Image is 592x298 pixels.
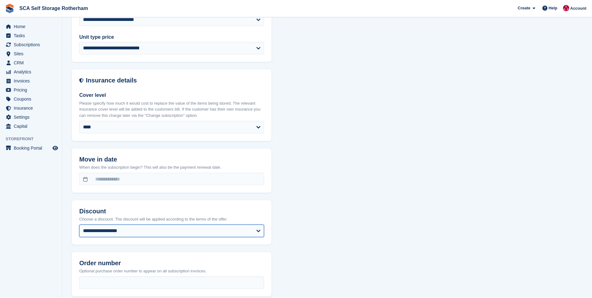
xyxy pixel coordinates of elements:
[3,22,59,31] a: menu
[3,40,59,49] a: menu
[3,104,59,112] a: menu
[3,95,59,103] a: menu
[14,95,51,103] span: Coupons
[14,86,51,94] span: Pricing
[5,4,14,13] img: stora-icon-8386f47178a22dfd0bd8f6a31ec36ba5ce8667c1dd55bd0f319d3a0aa187defe.svg
[3,31,59,40] a: menu
[79,164,264,171] p: When does the subscription begin? This will also be the payment renewal date.
[14,31,51,40] span: Tasks
[3,67,59,76] a: menu
[79,100,264,119] p: Please specify how much it would cost to replace the value of the items being stored. The relevan...
[79,156,264,163] h2: Move in date
[17,3,91,13] a: SCA Self Storage Rotherham
[86,77,264,84] h2: Insurance details
[79,260,264,267] h2: Order number
[79,208,264,215] h2: Discount
[518,5,530,11] span: Create
[3,113,59,122] a: menu
[14,122,51,131] span: Capital
[14,144,51,152] span: Booking Portal
[79,268,264,274] p: Optional purchase order number to appear on all subscription invoices.
[14,77,51,85] span: Invoices
[3,144,59,152] a: menu
[3,49,59,58] a: menu
[14,40,51,49] span: Subscriptions
[14,22,51,31] span: Home
[3,122,59,131] a: menu
[549,5,557,11] span: Help
[3,77,59,85] a: menu
[570,5,586,12] span: Account
[79,216,264,222] p: Choose a discount. The discount will be applied according to the terms of the offer.
[14,49,51,58] span: Sites
[14,58,51,67] span: CRM
[563,5,569,11] img: Thomas Webb
[79,92,264,99] label: Cover level
[14,113,51,122] span: Settings
[79,33,264,41] label: Unit type price
[3,86,59,94] a: menu
[51,144,59,152] a: Preview store
[79,77,83,84] img: insurance-details-icon-731ffda60807649b61249b889ba3c5e2b5c27d34e2e1fb37a309f0fde93ff34a.svg
[3,58,59,67] a: menu
[14,104,51,112] span: Insurance
[14,67,51,76] span: Analytics
[6,136,62,142] span: Storefront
